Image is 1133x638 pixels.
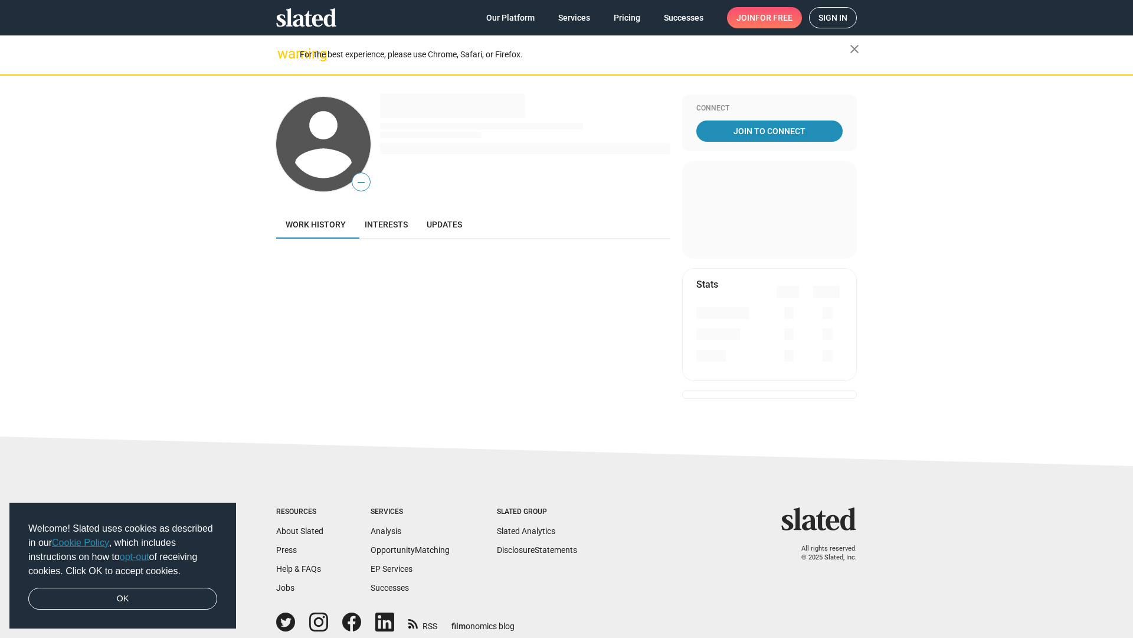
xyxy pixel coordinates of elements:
[809,7,857,28] a: Sign in
[818,8,847,28] span: Sign in
[286,220,346,229] span: Work history
[614,7,640,28] span: Pricing
[486,7,535,28] span: Our Platform
[789,545,857,562] p: All rights reserved. © 2025 Slated, Inc.
[371,564,412,574] a: EP Services
[355,210,417,239] a: Interests
[9,503,236,629] div: cookieconsent
[365,220,408,229] span: Interests
[497,507,577,517] div: Slated Group
[696,278,718,291] mat-card-title: Stats
[696,121,843,142] a: Join To Connect
[371,526,401,536] a: Analysis
[664,7,703,28] span: Successes
[28,522,217,578] span: Welcome! Slated uses cookies as described in our , which includes instructions on how to of recei...
[727,7,802,28] a: Joinfor free
[371,507,450,517] div: Services
[276,583,294,593] a: Jobs
[497,545,577,555] a: DisclosureStatements
[427,220,462,229] span: Updates
[300,47,850,63] div: For the best experience, please use Chrome, Safari, or Firefox.
[451,621,466,631] span: film
[696,104,843,113] div: Connect
[276,564,321,574] a: Help & FAQs
[120,552,149,562] a: opt-out
[497,526,555,536] a: Slated Analytics
[477,7,544,28] a: Our Platform
[736,7,793,28] span: Join
[451,611,515,632] a: filmonomics blog
[604,7,650,28] a: Pricing
[755,7,793,28] span: for free
[549,7,600,28] a: Services
[699,121,840,142] span: Join To Connect
[352,175,370,190] span: —
[28,588,217,610] a: dismiss cookie message
[276,526,323,536] a: About Slated
[417,210,471,239] a: Updates
[276,507,323,517] div: Resources
[276,210,355,239] a: Work history
[371,583,409,593] a: Successes
[277,47,292,61] mat-icon: warning
[654,7,713,28] a: Successes
[276,545,297,555] a: Press
[558,7,590,28] span: Services
[408,614,437,632] a: RSS
[847,42,862,56] mat-icon: close
[371,545,450,555] a: OpportunityMatching
[52,538,109,548] a: Cookie Policy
